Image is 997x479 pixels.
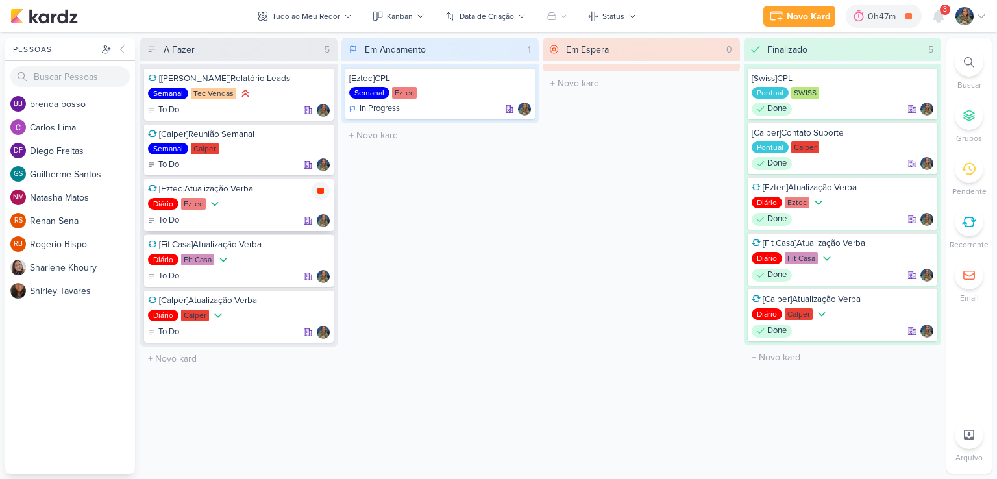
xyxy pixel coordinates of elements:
[30,191,135,204] div: N a t a s h a M a t o s
[767,43,807,56] div: Finalizado
[920,213,933,226] div: Responsável: Isabella Gutierres
[767,157,787,170] p: Done
[30,167,135,181] div: G u i l h e r m e S a n t o s
[317,326,330,339] img: Isabella Gutierres
[920,325,933,338] img: Isabella Gutierres
[566,43,609,56] div: Em Espera
[158,104,179,117] p: To Do
[960,292,979,304] p: Email
[148,310,178,321] div: Diário
[191,88,236,99] div: Tec Vendas
[143,349,335,368] input: + Novo kard
[812,196,825,209] div: Prioridade Baixa
[360,103,400,116] p: In Progress
[349,87,389,99] div: Semanal
[148,183,330,195] div: [Eztec]Atualização Verba
[920,269,933,282] img: Isabella Gutierres
[752,103,792,116] div: Done
[518,103,531,116] img: Isabella Gutierres
[317,158,330,171] img: Isabella Gutierres
[148,214,179,227] div: To Do
[158,214,179,227] p: To Do
[217,253,230,266] div: Prioridade Baixa
[148,88,188,99] div: Semanal
[317,214,330,227] img: Isabella Gutierres
[349,103,400,116] div: In Progress
[752,197,782,208] div: Diário
[14,241,23,248] p: RB
[545,74,737,93] input: + Novo kard
[943,5,947,15] span: 3
[752,213,792,226] div: Done
[10,166,26,182] div: Guilherme Santos
[10,190,26,205] div: Natasha Matos
[767,213,787,226] p: Done
[10,236,26,252] div: Rogerio Bispo
[181,254,214,265] div: Fit Casa
[746,348,939,367] input: + Novo kard
[181,310,209,321] div: Calper
[239,87,252,100] div: Prioridade Alta
[767,103,787,116] p: Done
[923,43,939,56] div: 5
[148,198,178,210] div: Diário
[10,260,26,275] img: Sharlene Khoury
[752,238,933,249] div: [Fit Casa]Atualização Verba
[148,143,188,154] div: Semanal
[349,73,531,84] div: [Eztec]CPL
[30,238,135,251] div: R o g e r i o B i s p o
[920,325,933,338] div: Responsável: Isabella Gutierres
[148,104,179,117] div: To Do
[365,43,426,56] div: Em Andamento
[344,126,536,145] input: + Novo kard
[317,104,330,117] img: Isabella Gutierres
[868,10,900,23] div: 0h47m
[30,214,135,228] div: R e n a n S e n a
[752,325,792,338] div: Done
[158,326,179,339] p: To Do
[752,252,782,264] div: Diário
[10,119,26,135] img: Carlos Lima
[785,308,813,320] div: Calper
[158,270,179,283] p: To Do
[148,295,330,306] div: [Calper]Atualização Verba
[752,293,933,305] div: [Calper]Atualização Verba
[752,308,782,320] div: Diário
[10,143,26,158] div: Diego Freitas
[767,269,787,282] p: Done
[317,158,330,171] div: Responsável: Isabella Gutierres
[752,127,933,139] div: [Calper]Contato Suporte
[955,7,974,25] img: Isabella Gutierres
[30,284,135,298] div: S h i r l e y T a v a r e s
[148,270,179,283] div: To Do
[920,103,933,116] div: Responsável: Isabella Gutierres
[946,48,992,91] li: Ctrl + F
[148,254,178,265] div: Diário
[392,87,417,99] div: Eztec
[920,213,933,226] img: Isabella Gutierres
[30,121,135,134] div: C a r l o s L i m a
[181,198,206,210] div: Eztec
[920,157,933,170] div: Responsável: Isabella Gutierres
[920,157,933,170] img: Isabella Gutierres
[148,239,330,251] div: [Fit Casa]Atualização Verba
[14,217,23,225] p: RS
[752,182,933,193] div: [Eztec]Atualização Verba
[752,141,789,153] div: Pontual
[164,43,195,56] div: A Fazer
[721,43,737,56] div: 0
[317,270,330,283] div: Responsável: Isabella Gutierres
[312,182,330,200] div: Parar relógio
[791,87,819,99] div: SWISS
[785,197,809,208] div: Eztec
[158,158,179,171] p: To Do
[14,171,23,178] p: GS
[148,73,330,84] div: [Tec Vendas]Relatório Leads
[317,104,330,117] div: Responsável: Isabella Gutierres
[957,79,981,91] p: Buscar
[317,326,330,339] div: Responsável: Isabella Gutierres
[752,73,933,84] div: [Swiss]CPL
[752,87,789,99] div: Pontual
[148,129,330,140] div: [Calper]Reunião Semanal
[785,252,818,264] div: Fit Casa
